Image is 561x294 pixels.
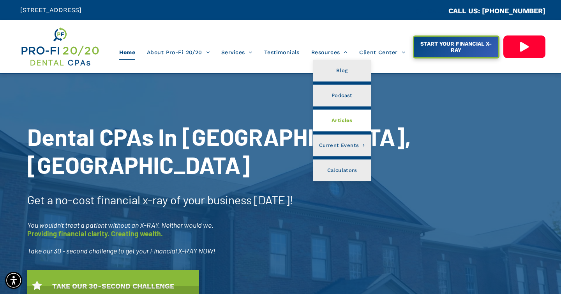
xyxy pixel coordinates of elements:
[305,45,353,60] a: Resources
[448,7,545,15] a: CALL US: [PHONE_NUMBER]
[327,165,357,175] span: Calculators
[5,272,22,289] div: Accessibility Menu
[27,221,213,229] span: You wouldn’t treat a patient without an X-RAY. Neither would we.
[258,45,305,60] a: Testimonials
[113,45,141,60] a: Home
[413,35,499,58] a: START YOUR FINANCIAL X-RAY
[415,37,497,57] span: START YOUR FINANCIAL X-RAY
[27,246,215,255] span: Take our 30 - second challenge to get your Financial X-RAY NOW!
[215,45,258,60] a: Services
[27,229,163,238] span: Providing financial clarity. Creating wealth.
[415,7,448,15] span: CA::CALLC
[319,140,365,151] span: Current Events
[20,6,81,14] span: [STREET_ADDRESS]
[27,122,411,179] span: Dental CPAs In [GEOGRAPHIC_DATA], [GEOGRAPHIC_DATA]
[49,278,177,294] span: TAKE OUR 30-SECOND CHALLENGE
[332,115,353,126] span: Articles
[332,90,353,101] span: Podcast
[336,66,348,76] span: Blog
[20,26,100,67] img: Get Dental CPA Consulting, Bookkeeping, & Bank Loans
[313,159,371,181] a: Calculators
[313,135,371,156] a: Current Events
[141,45,215,60] a: About Pro-Fi 20/20
[353,45,411,60] a: Client Center
[170,193,293,207] span: of your business [DATE]!
[27,193,53,207] span: Get a
[55,193,168,207] span: no-cost financial x-ray
[313,110,371,131] a: Articles
[311,45,348,60] span: Resources
[313,85,371,106] a: Podcast
[313,60,371,81] a: Blog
